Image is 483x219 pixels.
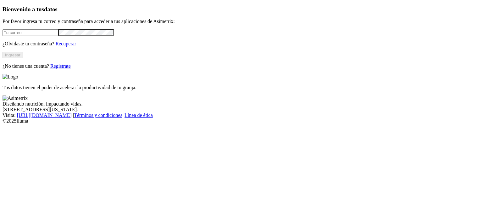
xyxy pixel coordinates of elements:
[3,107,480,112] div: [STREET_ADDRESS][US_STATE].
[3,6,480,13] h3: Bienvenido a tus
[3,118,480,124] div: © 2025 Iluma
[3,85,480,90] p: Tus datos tienen el poder de acelerar la productividad de tu granja.
[3,95,28,101] img: Asimetrix
[3,112,480,118] div: Visita : | |
[125,112,153,118] a: Línea de ética
[50,63,71,69] a: Regístrate
[3,101,480,107] div: Diseñando nutrición, impactando vidas.
[55,41,76,46] a: Recuperar
[3,63,480,69] p: ¿No tienes una cuenta?
[3,74,18,80] img: Logo
[44,6,58,13] span: datos
[3,52,23,58] button: Ingresar
[3,41,480,47] p: ¿Olvidaste tu contraseña?
[3,19,480,24] p: Por favor ingresa tu correo y contraseña para acceder a tus aplicaciones de Asimetrix:
[74,112,122,118] a: Términos y condiciones
[17,112,72,118] a: [URL][DOMAIN_NAME]
[3,29,58,36] input: Tu correo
